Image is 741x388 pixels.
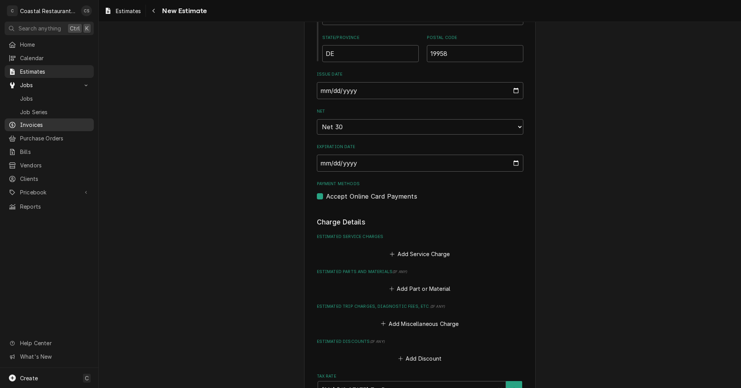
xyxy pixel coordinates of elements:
[20,202,90,211] span: Reports
[317,234,523,259] div: Estimated Service Charges
[370,339,385,344] span: ( if any )
[20,108,90,116] span: Job Series
[5,132,94,145] a: Purchase Orders
[317,71,523,99] div: Issue Date
[317,373,523,380] label: Tax Rate
[317,181,523,201] div: Payment Methods
[20,161,90,169] span: Vendors
[20,81,78,89] span: Jobs
[160,6,207,16] span: New Estimate
[116,7,141,15] span: Estimates
[317,144,523,171] div: Expiration Date
[380,318,460,329] button: Add Miscellaneous Charge
[317,82,523,99] input: yyyy-mm-dd
[5,79,94,91] a: Go to Jobs
[317,71,523,78] label: Issue Date
[20,94,90,103] span: Jobs
[5,186,94,199] a: Go to Pricebook
[317,181,523,187] label: Payment Methods
[326,192,417,201] label: Accept Online Card Payments
[20,175,90,183] span: Clients
[317,108,523,134] div: Net
[5,200,94,213] a: Reports
[81,5,92,16] div: CS
[322,35,419,41] label: State/Province
[5,22,94,35] button: Search anythingCtrlK
[20,67,90,76] span: Estimates
[5,106,94,118] a: Job Series
[20,40,90,49] span: Home
[427,35,523,62] div: Postal Code
[322,35,419,62] div: State/Province
[317,269,523,275] label: Estimated Parts and Materials
[85,24,89,32] span: K
[81,5,92,16] div: Chris Sockriter's Avatar
[5,118,94,131] a: Invoices
[20,134,90,142] span: Purchase Orders
[20,121,90,129] span: Invoices
[5,350,94,363] a: Go to What's New
[317,144,523,150] label: Expiration Date
[317,108,523,115] label: Net
[70,24,80,32] span: Ctrl
[317,155,523,172] input: yyyy-mm-dd
[5,92,94,105] a: Jobs
[5,38,94,51] a: Home
[317,304,523,310] label: Estimated Trip Charges, Diagnostic Fees, etc.
[20,148,90,156] span: Bills
[389,248,451,259] button: Add Service Charge
[5,159,94,172] a: Vendors
[20,7,77,15] div: Coastal Restaurant Repair
[19,24,61,32] span: Search anything
[5,145,94,158] a: Bills
[392,270,407,274] span: ( if any )
[317,217,523,227] legend: Charge Details
[7,5,18,16] div: C
[5,65,94,78] a: Estimates
[427,35,523,41] label: Postal Code
[317,304,523,329] div: Estimated Trip Charges, Diagnostic Fees, etc.
[317,339,523,364] div: Estimated Discounts
[317,339,523,345] label: Estimated Discounts
[388,283,452,294] button: Add Part or Material
[317,234,523,240] label: Estimated Service Charges
[147,5,160,17] button: Navigate back
[397,353,443,364] button: Add Discount
[5,172,94,185] a: Clients
[317,269,523,294] div: Estimated Parts and Materials
[85,374,89,382] span: C
[101,5,144,17] a: Estimates
[20,375,38,381] span: Create
[5,337,94,349] a: Go to Help Center
[20,339,89,347] span: Help Center
[430,304,445,309] span: ( if any )
[20,353,89,361] span: What's New
[5,52,94,64] a: Calendar
[20,188,78,196] span: Pricebook
[20,54,90,62] span: Calendar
